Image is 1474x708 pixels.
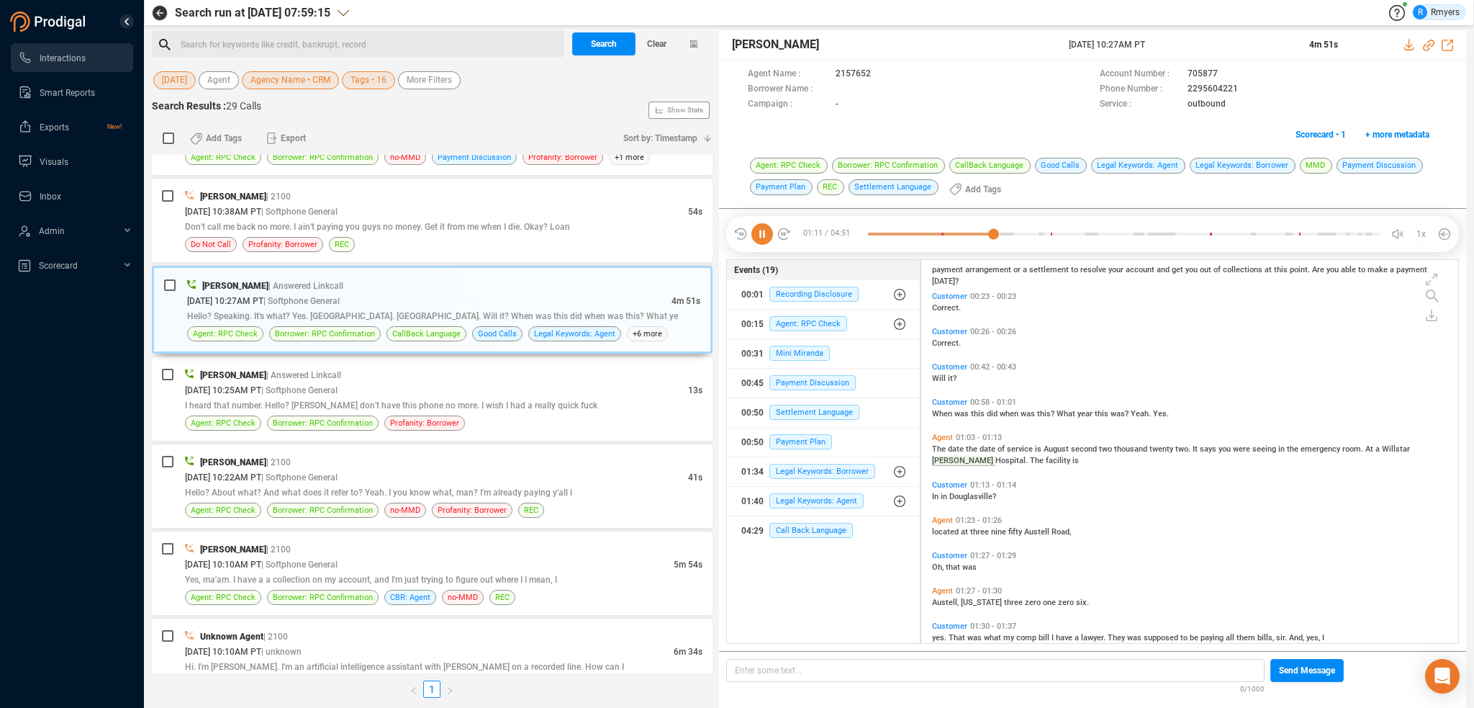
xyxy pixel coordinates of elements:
[1114,444,1149,454] span: thousand
[1013,265,1023,274] span: or
[688,385,702,395] span: 13s
[266,457,291,467] span: | 2100
[1077,409,1095,418] span: year
[1300,158,1332,174] span: MMD
[674,647,702,657] span: 6m 34s
[438,503,507,517] span: Profanity: Borrower
[39,226,65,236] span: Admin
[727,280,920,309] button: 00:01Recording Disclosure
[268,281,343,291] span: | Answered Linkcall
[647,32,666,55] span: Clear
[572,32,636,55] button: Search
[261,560,338,570] span: | Softphone General
[534,327,615,341] span: Legal Keywords: Agent
[448,591,478,604] span: no-MMD
[1080,265,1108,274] span: resolve
[1218,444,1233,454] span: you
[207,71,230,89] span: Agent
[191,238,231,251] span: Do Not Call
[1108,633,1127,642] span: They
[1081,633,1108,642] span: lawyer.
[932,265,965,274] span: payment
[623,127,697,150] span: Sort by: Timestamp
[1390,265,1396,274] span: a
[769,523,853,538] span: Call Back Language
[152,179,713,262] div: [PERSON_NAME]| 2100[DATE] 10:38AM PT| Softphone General54sDon't call me back no more. I ain't pay...
[185,472,261,483] span: [DATE] 10:22AM PT
[266,370,341,380] span: | Answered Linkcall
[1425,659,1460,694] div: Open Intercom Messenger
[932,598,961,607] span: Austell,
[185,207,261,217] span: [DATE] 10:38AM PT
[181,127,250,150] button: Add Tags
[966,444,980,454] span: the
[667,24,703,197] span: Show Stats
[275,327,375,341] span: Borrower: RPC Confirmation
[1029,265,1071,274] span: settlement
[932,527,961,537] span: located
[1322,633,1324,642] span: I
[1312,265,1326,274] span: Are
[1265,265,1274,274] span: at
[769,464,875,479] span: Legal Keywords: Borrower
[200,457,266,467] span: [PERSON_NAME]
[1004,598,1025,607] span: three
[962,563,977,572] span: was
[727,398,920,427] button: 00:50Settlement Language
[1172,265,1185,274] span: get
[1190,158,1296,174] span: Legal Keywords: Borrower
[987,409,1000,418] span: did
[11,78,133,107] li: Smart Reports
[727,487,920,516] button: 01:40Legal Keywords: Agent
[152,266,713,354] div: [PERSON_NAME]| Answered Linkcall[DATE] 10:27AM PT| Softphone General4m 51sHello? Speaking. It's w...
[1069,38,1292,51] span: [DATE] 10:27AM PT
[1270,659,1344,682] button: Send Message
[199,71,239,89] button: Agent
[390,503,420,517] span: no-MMD
[1021,409,1037,418] span: was
[273,591,373,604] span: Borrower: RPC Confirmation
[446,686,454,695] span: right
[946,563,962,572] span: that
[1236,633,1257,642] span: them
[1058,598,1076,607] span: zero
[941,178,1010,201] button: Add Tags
[524,503,538,517] span: REC
[185,385,261,395] span: [DATE] 10:25AM PT
[995,456,1030,465] span: Hospital.
[1223,265,1265,274] span: collections
[948,444,966,454] span: date
[1289,633,1306,642] span: And,
[1035,158,1087,174] span: Good Calls
[187,296,263,306] span: [DATE] 10:27AM PT
[727,310,920,339] button: 00:15Agent: RPC Check
[18,147,122,176] a: Visuals
[191,503,256,517] span: Agent: RPC Check
[727,428,920,457] button: 00:50Payment Plan
[258,127,315,150] button: Export
[250,71,330,89] span: Agency Name • CRM
[335,238,349,251] span: REC
[266,192,291,202] span: | 2100
[11,147,133,176] li: Visuals
[281,127,306,150] span: Export
[1039,633,1052,642] span: bill
[1057,409,1077,418] span: What
[748,82,828,97] span: Borrower Name :
[932,456,995,466] span: [PERSON_NAME]
[672,296,700,306] span: 4m 51s
[727,516,920,545] button: 04:29Call Back Language
[1157,265,1172,274] span: and
[932,374,948,383] span: Will
[191,151,256,164] span: Agent: RPC Check
[970,527,991,537] span: three
[185,575,557,585] span: Yes, ma'am. I have a a collection on my account, and I'm just trying to figure out where I I mean, I
[1200,265,1213,274] span: out
[1341,265,1358,274] span: able
[1396,265,1427,274] span: payment
[1149,444,1175,454] span: twenty
[390,416,459,430] span: Profanity: Borrower
[263,296,340,306] span: | Softphone General
[392,327,461,341] span: CallBack Language
[984,633,1003,642] span: what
